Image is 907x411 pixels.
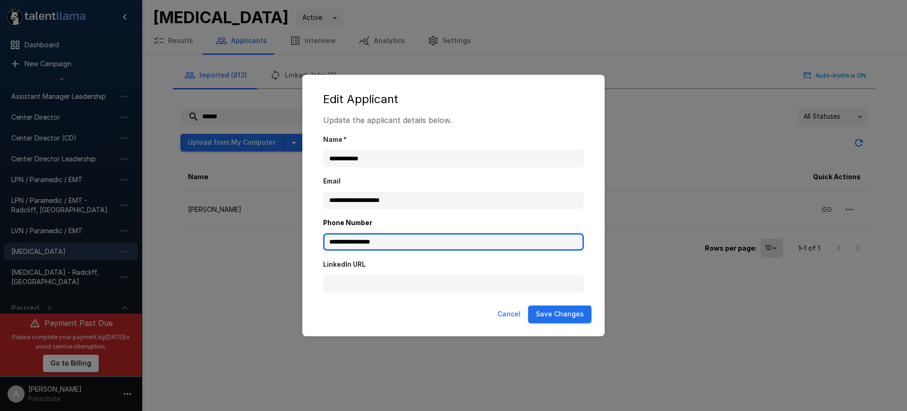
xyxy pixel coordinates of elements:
[528,306,591,323] button: Save Changes
[494,306,524,323] button: Cancel
[323,114,584,126] p: Update the applicant details below.
[323,177,584,186] label: Email
[323,219,584,228] label: Phone Number
[323,260,584,270] label: LinkedIn URL
[312,84,595,114] h2: Edit Applicant
[323,135,584,145] label: Name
